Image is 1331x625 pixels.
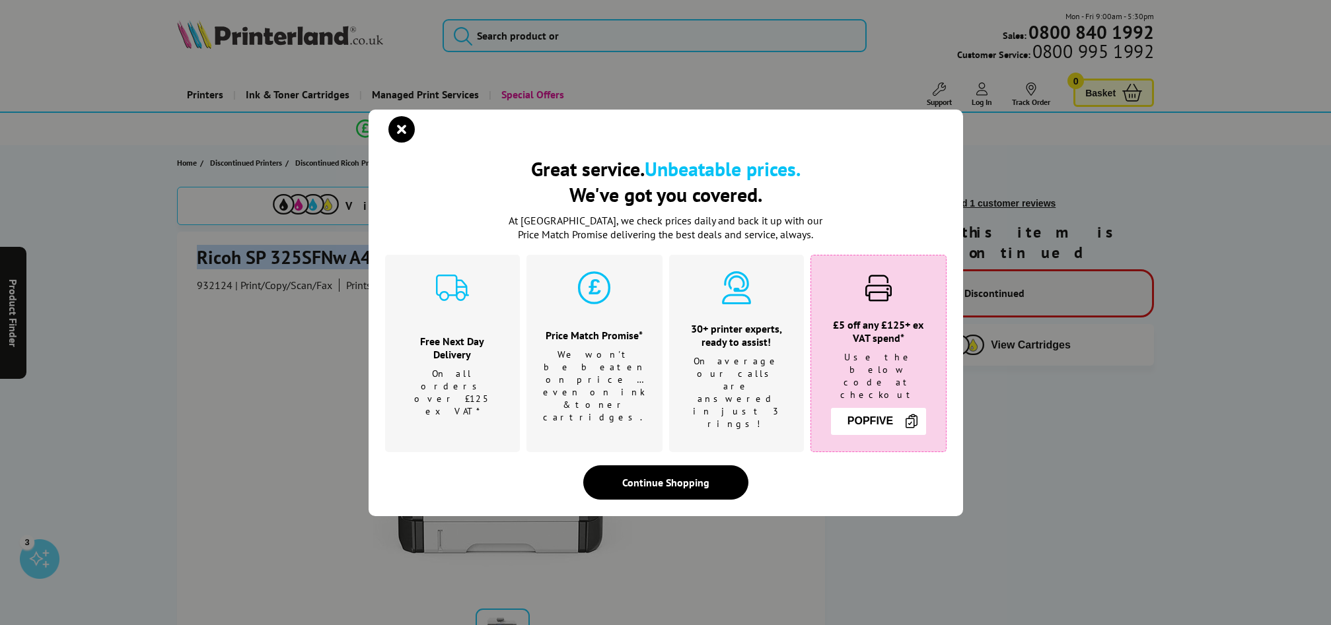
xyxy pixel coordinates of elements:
img: Copy Icon [904,413,919,429]
img: expert-cyan.svg [720,271,753,304]
div: Continue Shopping [583,465,748,500]
img: price-promise-cyan.svg [578,271,611,304]
h3: 30+ printer experts, ready to assist! [686,322,787,348]
p: On average our calls are answered in just 3 rings! [686,355,787,430]
p: We won't be beaten on price …even on ink & toner cartridges. [543,348,646,424]
p: At [GEOGRAPHIC_DATA], we check prices daily and back it up with our Price Match Promise deliverin... [501,214,831,242]
img: delivery-cyan.svg [436,271,469,304]
b: Unbeatable prices. [645,156,801,181]
h2: Great service. We've got you covered. [385,156,947,207]
h3: Price Match Promise* [543,329,646,342]
h3: £5 off any £125+ ex VAT spend* [828,318,929,345]
button: close modal [392,119,412,139]
p: Use the below code at checkout [828,351,929,401]
p: On all orders over £125 ex VAT* [402,368,503,418]
h3: Free Next Day Delivery [402,335,503,361]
